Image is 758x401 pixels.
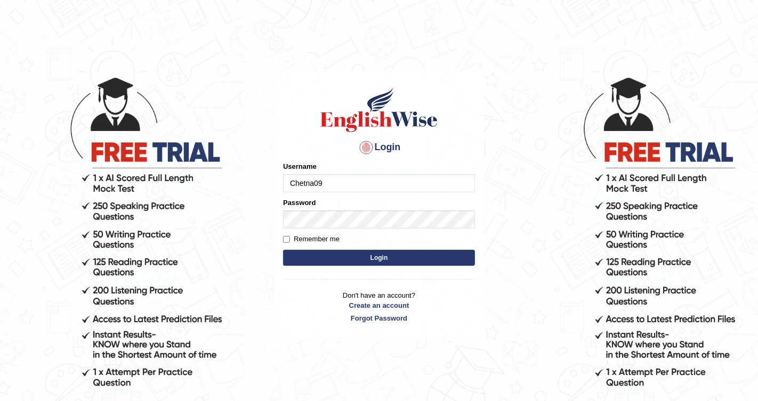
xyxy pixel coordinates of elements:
[283,161,317,171] label: Username
[318,86,440,134] img: Logo of English Wise sign in for intelligent practice with AI
[283,139,475,156] h4: Login
[283,236,290,243] input: Remember me
[283,234,340,244] label: Remember me
[283,300,475,310] a: Create an account
[283,250,475,266] button: Login
[283,313,475,323] a: Forgot Password
[283,290,475,323] p: Don't have an account?
[283,198,316,208] label: Password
